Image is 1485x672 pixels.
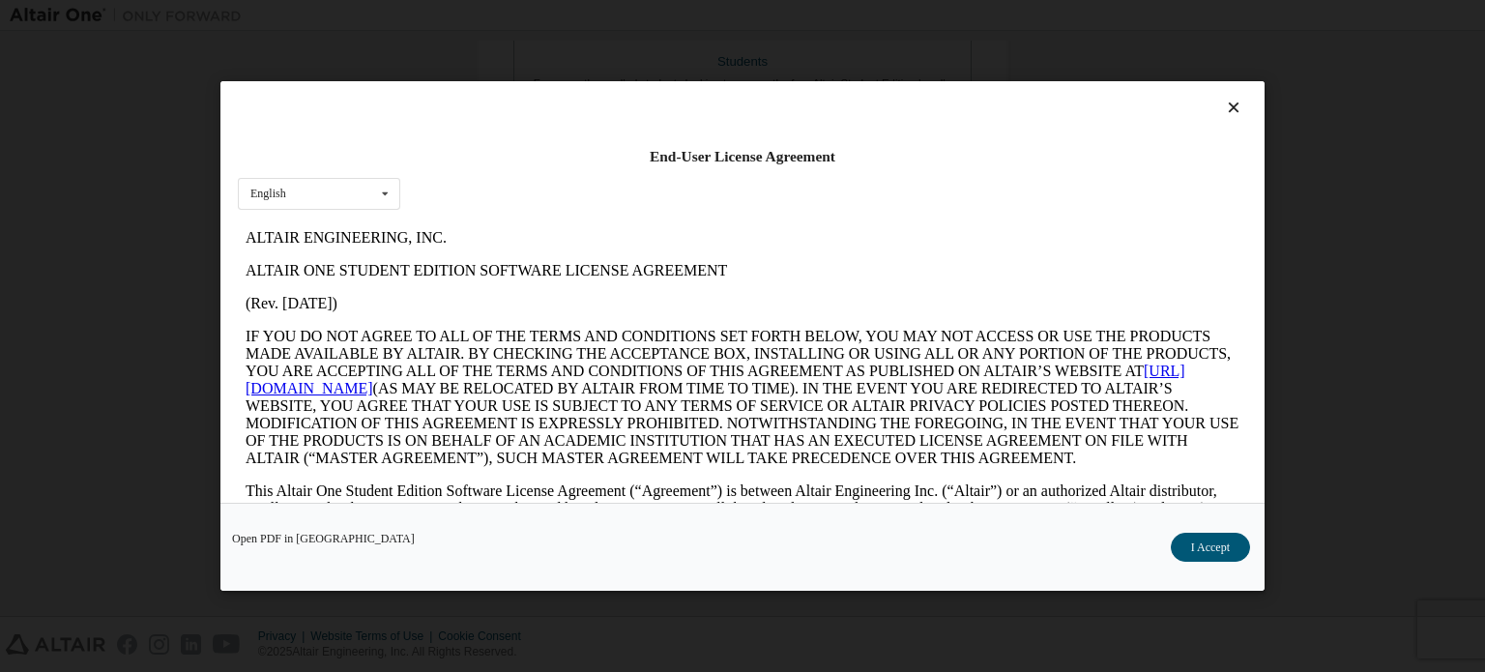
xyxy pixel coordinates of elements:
[8,8,1002,25] p: ALTAIR ENGINEERING, INC.
[238,147,1247,166] div: End-User License Agreement
[8,73,1002,91] p: (Rev. [DATE])
[8,261,1002,331] p: This Altair One Student Edition Software License Agreement (“Agreement”) is between Altair Engine...
[8,141,947,175] a: [URL][DOMAIN_NAME]
[232,533,415,544] a: Open PDF in [GEOGRAPHIC_DATA]
[250,188,286,199] div: English
[8,106,1002,246] p: IF YOU DO NOT AGREE TO ALL OF THE TERMS AND CONDITIONS SET FORTH BELOW, YOU MAY NOT ACCESS OR USE...
[8,41,1002,58] p: ALTAIR ONE STUDENT EDITION SOFTWARE LICENSE AGREEMENT
[1171,533,1250,562] button: I Accept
